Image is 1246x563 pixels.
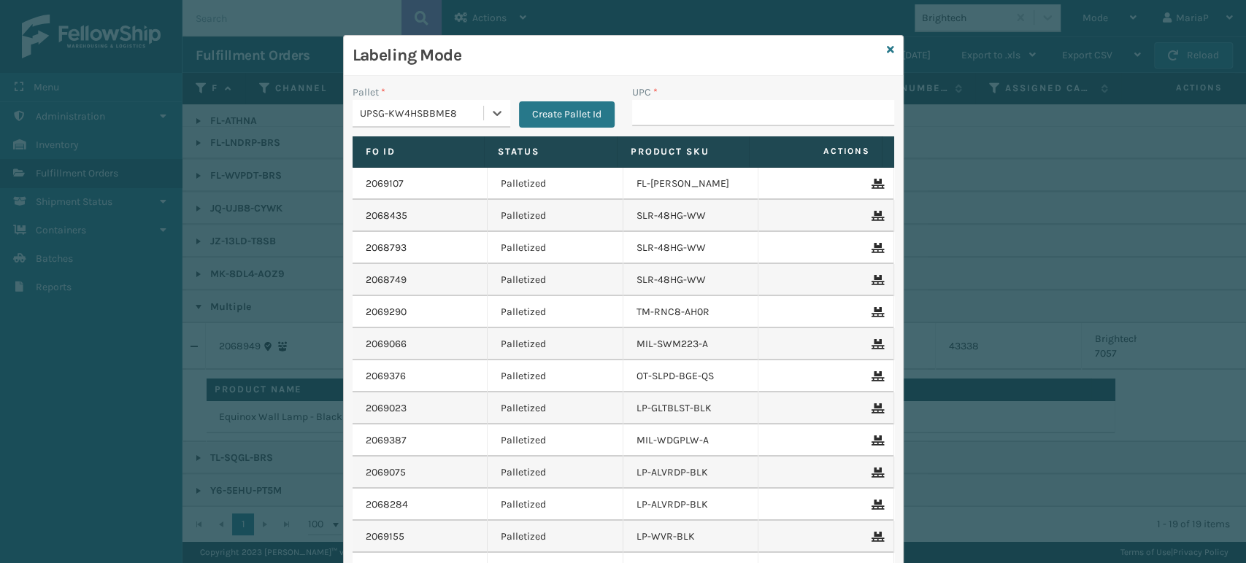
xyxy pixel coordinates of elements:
[366,176,404,191] a: 2069107
[754,139,879,163] span: Actions
[872,371,880,381] i: Remove From Pallet
[366,273,407,287] a: 2068749
[488,489,623,521] td: Palletized
[872,467,880,478] i: Remove From Pallet
[366,497,408,512] a: 2068284
[872,403,880,413] i: Remove From Pallet
[623,328,759,360] td: MIL-SWM223-A
[366,241,407,255] a: 2068793
[872,307,880,317] i: Remove From Pallet
[366,433,407,448] a: 2069387
[872,211,880,221] i: Remove From Pallet
[623,392,759,424] td: LP-GLTBLST-BLK
[623,521,759,553] td: LP-WVR-BLK
[872,243,880,253] i: Remove From Pallet
[623,200,759,232] td: SLR-48HG-WW
[366,337,407,352] a: 2069066
[623,168,759,200] td: FL-[PERSON_NAME]
[623,232,759,264] td: SLR-48HG-WW
[519,101,615,128] button: Create Pallet Id
[353,44,881,66] h3: Labeling Mode
[623,457,759,489] td: LP-ALVRDP-BLK
[366,145,472,158] label: Fo Id
[488,457,623,489] td: Palletized
[623,360,759,392] td: OT-SLPD-BGE-QS
[488,264,623,296] td: Palletized
[488,296,623,328] td: Palletized
[488,232,623,264] td: Palletized
[623,424,759,457] td: MIL-WDGPLW-A
[488,392,623,424] td: Palletized
[366,369,406,384] a: 2069376
[631,145,737,158] label: Product SKU
[623,264,759,296] td: SLR-48HG-WW
[872,500,880,510] i: Remove From Pallet
[498,145,604,158] label: Status
[488,168,623,200] td: Palletized
[366,529,404,544] a: 2069155
[488,200,623,232] td: Palletized
[488,521,623,553] td: Palletized
[488,360,623,392] td: Palletized
[366,401,407,416] a: 2069023
[632,85,658,100] label: UPC
[488,424,623,457] td: Palletized
[872,275,880,285] i: Remove From Pallet
[366,209,407,223] a: 2068435
[872,179,880,189] i: Remove From Pallet
[353,85,385,100] label: Pallet
[872,339,880,349] i: Remove From Pallet
[872,435,880,446] i: Remove From Pallet
[488,328,623,360] td: Palletized
[360,106,485,121] div: UPSG-KW4HSBBME8
[366,305,407,319] a: 2069290
[872,532,880,542] i: Remove From Pallet
[366,465,406,480] a: 2069075
[623,296,759,328] td: TM-RNC8-AH0R
[623,489,759,521] td: LP-ALVRDP-BLK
